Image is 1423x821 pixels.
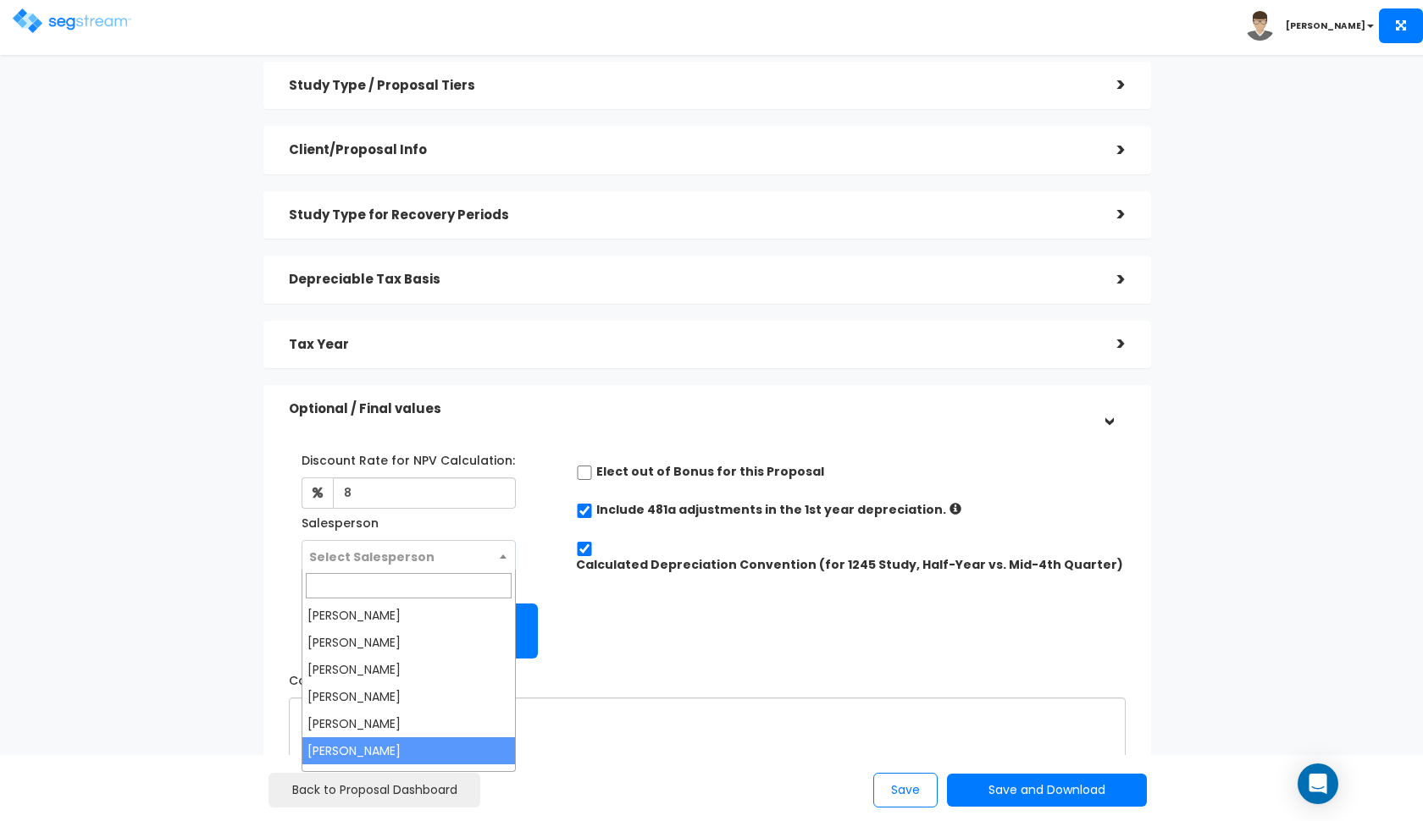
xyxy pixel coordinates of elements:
a: Back to Proposal Dashboard [269,773,480,807]
li: [PERSON_NAME] [302,737,516,764]
li: [PERSON_NAME] [302,710,516,737]
h5: Study Type for Recovery Periods [289,208,1092,223]
button: Save and Download [947,774,1147,807]
li: [PERSON_NAME] [302,764,516,791]
li: [PERSON_NAME] [302,602,516,629]
h5: Depreciable Tax Basis [289,273,1092,287]
li: [PERSON_NAME] [302,629,516,656]
h5: Client/Proposal Info [289,143,1092,157]
div: > [1092,201,1126,228]
div: > [1095,393,1121,427]
div: > [1092,137,1126,163]
b: [PERSON_NAME] [1286,19,1365,32]
img: avatar.png [1245,11,1275,41]
div: Open Intercom Messenger [1298,763,1338,804]
label: Discount Rate for NPV Calculation: [302,446,515,469]
h5: Optional / Final values [289,402,1092,416]
div: > [1092,331,1126,357]
h5: Study Type / Proposal Tiers [289,79,1092,93]
li: [PERSON_NAME] [302,683,516,710]
label: Calculated Depreciation Convention (for 1245 Study, Half-Year vs. Mid-4th Quarter) [576,556,1123,573]
label: Include 481a adjustments in the 1st year depreciation. [596,501,946,518]
li: [PERSON_NAME] [302,656,516,683]
i: If checked: Increased depreciation = Aggregated Post-Study (up to Tax Year) – Prior Accumulated D... [950,503,961,515]
label: Elect out of Bonus for this Proposal [596,463,824,480]
div: > [1092,72,1126,98]
img: logo.png [13,8,131,33]
h5: Tax Year [289,338,1092,352]
span: Select Salesperson [309,548,435,565]
button: Save [873,773,938,807]
label: Salesperson [302,509,379,532]
label: Comments [289,666,357,689]
div: > [1092,267,1126,293]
